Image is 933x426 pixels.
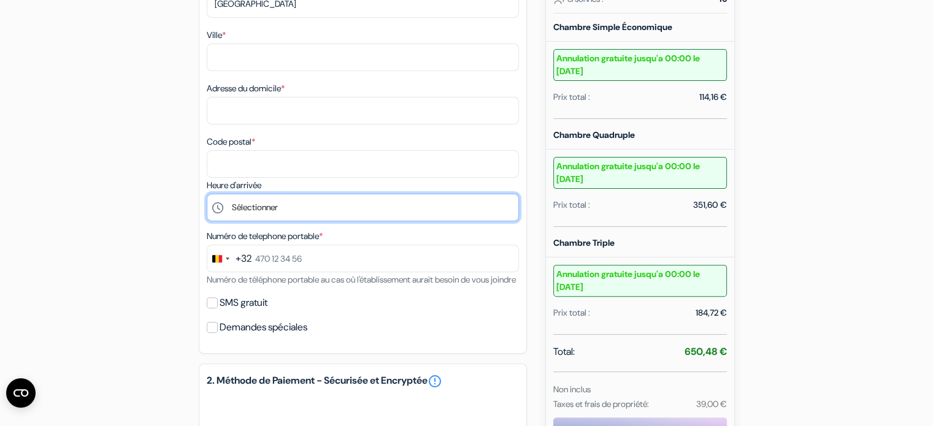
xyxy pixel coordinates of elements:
div: 351,60 € [693,199,727,211]
b: Chambre Quadruple [553,129,635,140]
div: +32 [236,251,251,266]
small: Taxes et frais de propriété: [553,398,649,409]
label: Heure d'arrivée [207,179,261,192]
b: Chambre Triple [553,237,615,248]
small: Numéro de téléphone portable au cas où l'établissement aurait besoin de vous joindre [207,274,516,285]
label: Code postal [207,135,255,148]
a: error_outline [428,374,442,389]
small: Annulation gratuite jusqu'a 00:00 le [DATE] [553,157,727,189]
small: Annulation gratuite jusqu'a 00:00 le [DATE] [553,265,727,297]
div: Prix total : [553,306,590,319]
div: Prix total : [553,199,590,211]
span: Total: [553,344,575,359]
small: Annulation gratuite jusqu'a 00:00 le [DATE] [553,49,727,81]
label: Ville [207,29,226,42]
b: Chambre Simple Économique [553,21,672,32]
label: Demandes spéciales [220,319,307,336]
input: 470 12 34 56 [207,245,519,272]
small: Non inclus [553,384,591,395]
small: 39,00 € [696,398,726,409]
strong: 650,48 € [685,345,727,358]
button: Change country, selected Belgium (+32) [207,245,251,272]
div: Prix total : [553,91,590,104]
label: SMS gratuit [220,294,267,311]
h5: 2. Méthode de Paiement - Sécurisée et Encryptée [207,374,519,389]
label: Adresse du domicile [207,82,285,95]
div: 114,16 € [699,91,727,104]
label: Numéro de telephone portable [207,230,323,243]
button: Ouvrir le widget CMP [6,378,36,408]
div: 184,72 € [696,306,727,319]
